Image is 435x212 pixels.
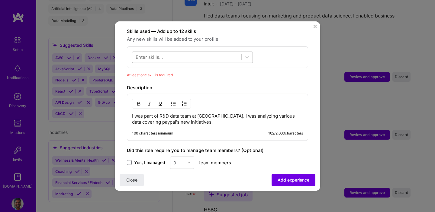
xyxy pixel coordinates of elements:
[182,101,187,106] img: OL
[136,54,163,60] div: Enter skills...
[278,177,309,183] span: Add experience
[136,101,141,106] img: Bold
[126,177,137,183] span: Close
[120,174,144,186] button: Close
[127,72,173,77] span: At least one skill is required
[127,35,308,43] span: Any new skills will be added to your profile.
[127,147,264,153] label: Did this role require you to manage team members? (Optional)
[127,27,308,35] label: Skills used — Add up to 12 skills
[132,113,303,125] p: I was part of R&D data team at [GEOGRAPHIC_DATA]. I was analyzing various data covering paypal's ...
[171,101,176,106] img: UL
[272,174,315,186] button: Add experience
[158,101,163,106] img: Underline
[134,160,165,166] span: Yes, I managed
[127,84,152,90] label: Description
[268,131,303,135] div: 102 / 2,000 characters
[132,131,173,135] div: 100 characters minimum
[147,101,152,106] img: Italic
[127,156,308,169] div: team members.
[314,25,317,31] button: Close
